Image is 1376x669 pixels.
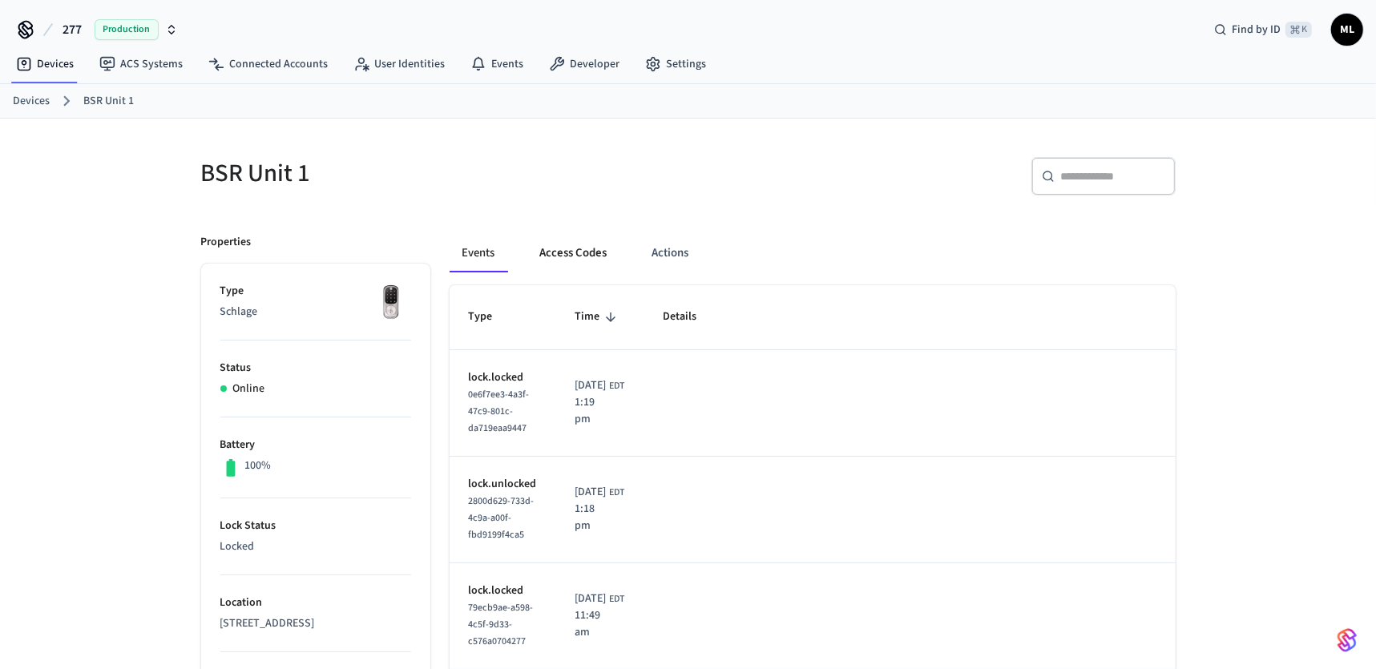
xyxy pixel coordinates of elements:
p: lock.unlocked [469,476,537,493]
button: Events [450,234,508,272]
a: Connected Accounts [196,50,341,79]
p: Schlage [220,304,411,320]
a: Events [458,50,536,79]
a: Developer [536,50,632,79]
span: [DATE] 11:49 am [575,590,607,641]
p: Battery [220,437,411,453]
a: Devices [13,93,50,110]
h5: BSR Unit 1 [201,157,679,190]
a: ACS Systems [87,50,196,79]
a: Devices [3,50,87,79]
span: EDT [610,379,625,393]
span: Production [95,19,159,40]
p: Lock Status [220,518,411,534]
span: 2800d629-733d-4c9a-a00f-fbd9199f4ca5 [469,494,535,542]
p: Properties [201,234,252,251]
p: Type [220,283,411,300]
span: ML [1333,15,1362,44]
p: Status [220,360,411,377]
div: America/New_York [575,377,625,428]
div: Find by ID⌘ K [1201,15,1325,44]
div: America/New_York [575,484,625,534]
button: Actions [640,234,702,272]
span: 79ecb9ae-a598-4c5f-9d33-c576a0704277 [469,601,534,648]
a: Settings [632,50,719,79]
p: 100% [244,457,271,474]
span: ⌘ K [1285,22,1312,38]
p: [STREET_ADDRESS] [220,615,411,632]
button: ML [1331,14,1363,46]
a: BSR Unit 1 [83,93,134,110]
div: America/New_York [575,590,625,641]
span: Type [469,304,514,329]
span: Find by ID [1232,22,1281,38]
img: Yale Assure Touchscreen Wifi Smart Lock, Satin Nickel, Front [371,283,411,323]
span: EDT [610,486,625,500]
p: Location [220,594,411,611]
a: User Identities [341,50,458,79]
span: Details [664,304,718,329]
span: [DATE] 1:19 pm [575,377,607,428]
p: lock.locked [469,369,537,386]
p: lock.locked [469,582,537,599]
span: 0e6f7ee3-4a3f-47c9-801c-da719eaa9447 [469,388,530,435]
img: SeamLogoGradient.69752ec5.svg [1338,627,1357,653]
span: Time [575,304,621,329]
button: Access Codes [527,234,620,272]
div: ant example [450,234,1176,272]
span: EDT [610,592,625,607]
p: Locked [220,538,411,555]
span: 277 [63,20,82,39]
p: Online [233,381,265,397]
span: [DATE] 1:18 pm [575,484,607,534]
